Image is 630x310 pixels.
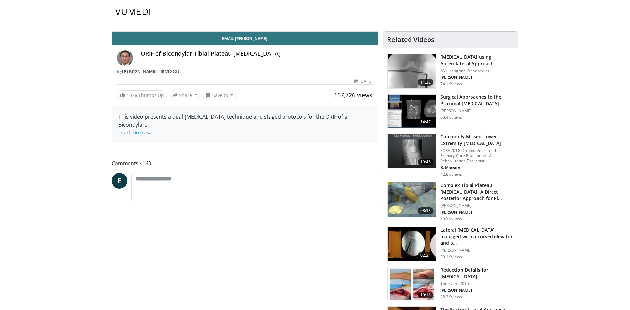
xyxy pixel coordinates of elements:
p: 30.1K views [440,254,462,259]
p: 68.4K views [440,115,462,120]
p: 74.1K views [440,81,462,87]
img: a8bbbc17-ed6f-4c2b-b210-6e13634d311f.150x105_q85_crop-smart_upscale.jpg [388,267,436,301]
img: Avatar [117,50,133,66]
img: 4aa379b6-386c-4fb5-93ee-de5617843a87.150x105_q85_crop-smart_upscale.jpg [388,134,436,168]
a: Email [PERSON_NAME] [112,32,378,45]
img: a3c47f0e-2ae2-4b3a-bf8e-14343b886af9.150x105_q85_crop-smart_upscale.jpg [388,182,436,217]
h4: Related Videos [387,36,434,44]
p: [PERSON_NAME] [440,203,514,208]
span: 14:47 [418,119,433,125]
p: Julius Bishop [440,288,514,293]
span: 167,726 views [334,91,372,99]
p: 35.5K views [440,216,462,221]
a: 08:38 Complex Tibial Plateau [MEDICAL_DATA]: A Direct Posterior Approach for Pl… [PERSON_NAME] [P... [387,182,514,221]
img: VuMedi Logo [115,9,150,15]
h3: Lateral tibial plateau fracture managed with a curved elevator and bone graft [440,227,514,246]
button: Save to [203,90,236,100]
div: This video presents a dual-[MEDICAL_DATA] technique and staged protocols for the ORIF of a Bicond... [118,113,371,136]
a: 10:16 Reduction Details for [MEDICAL_DATA] The Event 2015 [PERSON_NAME] 28.2K views [387,267,514,301]
h3: Reduction Details for [MEDICAL_DATA] [440,267,514,280]
p: 42.8K views [440,172,462,177]
span: 11:32 [418,79,433,86]
p: 28.2K views [440,294,462,300]
a: 1076 Thumbs Up [117,90,167,100]
a: 15 Videos [158,69,182,74]
span: 10:16 [418,292,433,298]
div: [DATE] [354,78,372,84]
h3: Complex Tibial Plateau Fractures: A Direct Posterior Approach for Plating of Displaced Posteromed... [440,182,514,202]
p: NYU Langone Orthopedics [440,68,514,73]
span: Comments 163 [112,159,378,168]
h4: ORIF of Bicondylar Tibial Plateau [MEDICAL_DATA] [141,50,372,57]
a: [PERSON_NAME] [122,69,157,74]
p: Kenneth A Egol [440,75,514,80]
h3: Surgical Approaches to the Proximal [MEDICAL_DATA] [440,94,514,107]
a: E [112,173,127,189]
img: ssCKXnGZZaxxNNa35hMDoxOjBvO2OFFA_1.150x105_q85_crop-smart_upscale.jpg [388,227,436,261]
span: 1076 [127,92,137,98]
a: 02:31 Lateral [MEDICAL_DATA] managed with a curved elevator and b… [PERSON_NAME] 30.1K views [387,227,514,261]
h3: [MEDICAL_DATA] using Anterolateral Approach [440,54,514,67]
a: 11:32 [MEDICAL_DATA] using Anterolateral Approach NYU Langone Orthopedics [PERSON_NAME] 74.1K views [387,54,514,89]
p: [PERSON_NAME] [440,108,514,114]
a: 10:48 Commonly Missed Lower Extremity [MEDICAL_DATA] FORE 2018 Orthopaedics for the Primary Care ... [387,134,514,177]
img: 9nZFQMepuQiumqNn4xMDoxOjBzMTt2bJ.150x105_q85_crop-smart_upscale.jpg [388,54,436,88]
p: FORE 2018 Orthopaedics for the Primary Care Practitioner & Rehabilitation Therapist [440,148,514,164]
p: [PERSON_NAME] [440,248,514,253]
div: By [117,69,372,74]
h3: Commonly Missed Lower Extremity [MEDICAL_DATA] [440,134,514,147]
span: 08:38 [418,207,433,214]
span: 10:48 [418,159,433,165]
p: Philip Stahel [440,210,514,215]
img: DA_UIUPltOAJ8wcH4xMDoxOjB1O8AjAz.150x105_q85_crop-smart_upscale.jpg [388,94,436,128]
a: 14:47 Surgical Approaches to the Proximal [MEDICAL_DATA] [PERSON_NAME] 68.4K views [387,94,514,129]
p: Benjamin Maxson [440,165,514,170]
p: The Event 2015 [440,281,514,286]
span: 02:31 [418,252,433,258]
button: Share [170,90,200,100]
a: read more ↘ [118,129,150,136]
